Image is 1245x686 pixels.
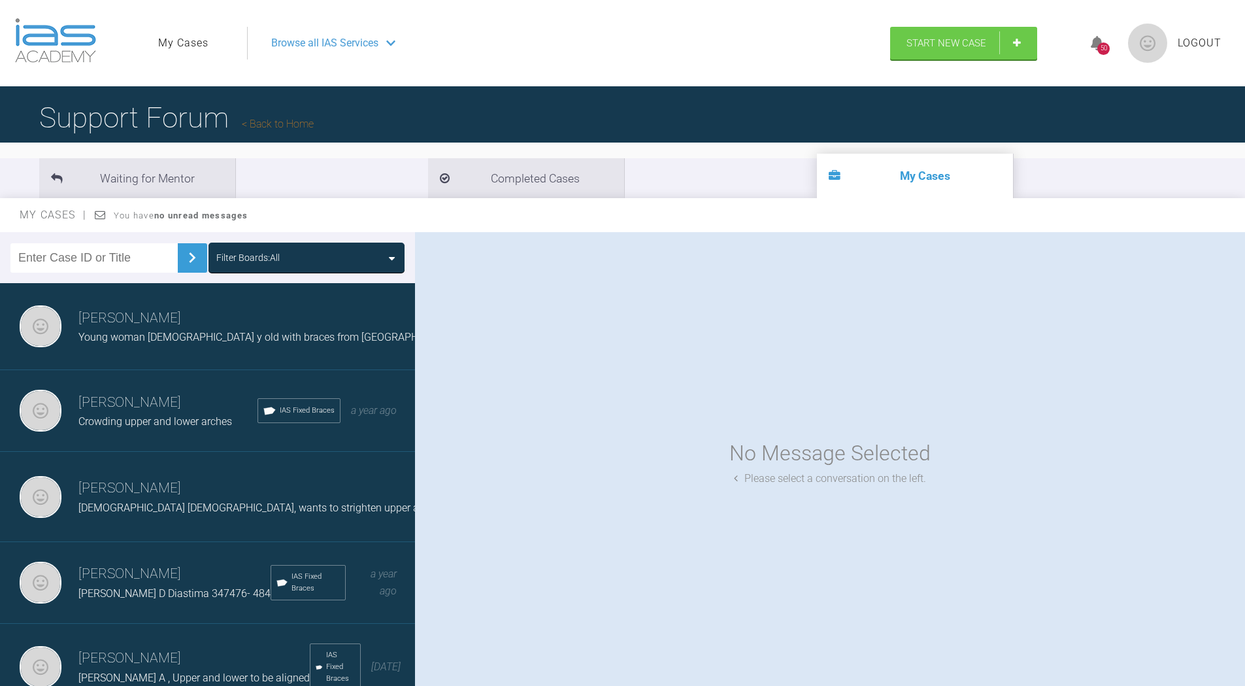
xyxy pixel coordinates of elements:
[906,37,986,49] span: Start New Case
[1128,24,1167,63] img: profile.png
[78,331,459,343] span: Young woman [DEMOGRAPHIC_DATA] y old with braces from [GEOGRAPHIC_DATA]
[428,158,624,198] li: Completed Cases
[10,243,178,273] input: Enter Case ID or Title
[15,18,96,63] img: logo-light.3e3ef733.png
[734,470,926,487] div: Please select a conversation on the left.
[371,660,401,673] span: [DATE]
[78,502,433,514] span: [DEMOGRAPHIC_DATA] [DEMOGRAPHIC_DATA], wants to strighten upper arch
[78,392,257,414] h3: [PERSON_NAME]
[154,211,248,220] strong: no unread messages
[39,158,235,198] li: Waiting for Mentor
[216,250,280,265] div: Filter Boards: All
[291,571,340,594] span: IAS Fixed Braces
[20,390,61,432] img: Gustaf Blomgren
[78,307,459,330] h3: [PERSON_NAME]
[20,476,61,518] img: Gustaf Blomgren
[371,568,397,597] span: a year ago
[271,35,378,52] span: Browse all IAS Services
[242,118,314,130] a: Back to Home
[78,587,271,600] span: [PERSON_NAME] D Diastima 347476- 484
[20,305,61,347] img: Gustaf Blomgren
[78,563,271,585] h3: [PERSON_NAME]
[1097,43,1110,55] div: 50
[817,154,1013,198] li: My Cases
[20,562,61,604] img: Gustaf Blomgren
[39,95,314,141] h1: Support Forum
[182,247,203,268] img: chevronRight.28bd32b0.svg
[890,27,1037,60] a: Start New Case
[20,209,87,221] span: My Cases
[158,35,208,52] a: My Cases
[78,415,232,428] span: Crowding upper and lower arches
[351,404,397,417] span: a year ago
[114,211,248,220] span: You have
[326,649,355,685] span: IAS Fixed Braces
[78,647,310,670] h3: [PERSON_NAME]
[280,405,335,417] span: IAS Fixed Braces
[729,437,931,470] div: No Message Selected
[78,477,433,500] h3: [PERSON_NAME]
[1178,35,1221,52] a: Logout
[78,672,310,684] span: [PERSON_NAME] A , Upper and lower to be aligned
